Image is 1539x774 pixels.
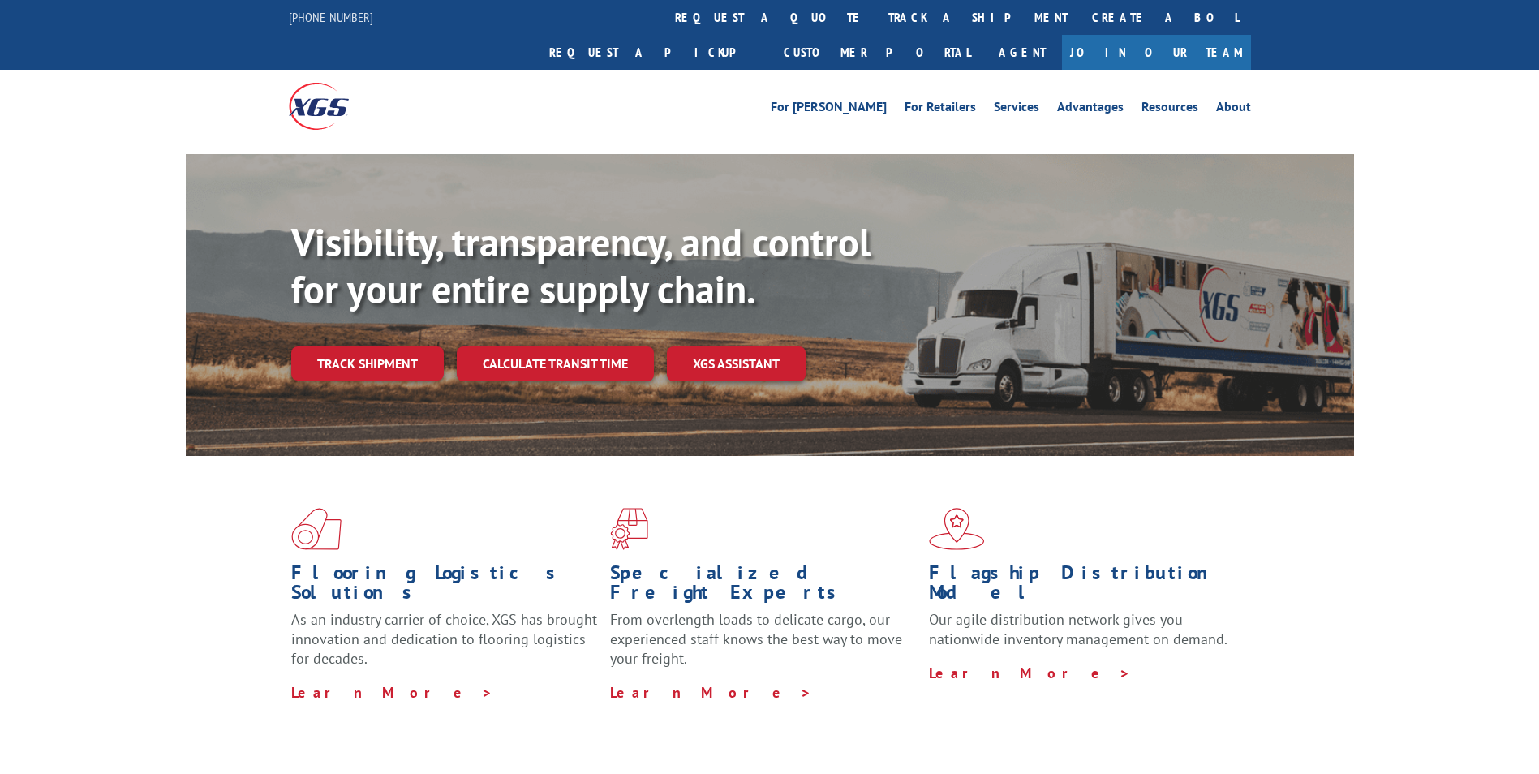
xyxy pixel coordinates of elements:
h1: Specialized Freight Experts [610,563,917,610]
img: xgs-icon-flagship-distribution-model-red [929,508,985,550]
a: Resources [1141,101,1198,118]
a: Customer Portal [772,35,982,70]
p: From overlength loads to delicate cargo, our experienced staff knows the best way to move your fr... [610,610,917,682]
a: For [PERSON_NAME] [771,101,887,118]
a: Advantages [1057,101,1124,118]
a: [PHONE_NUMBER] [289,9,373,25]
a: Request a pickup [537,35,772,70]
img: xgs-icon-total-supply-chain-intelligence-red [291,508,342,550]
a: Track shipment [291,346,444,381]
span: Our agile distribution network gives you nationwide inventory management on demand. [929,610,1227,648]
a: About [1216,101,1251,118]
a: XGS ASSISTANT [667,346,806,381]
img: xgs-icon-focused-on-flooring-red [610,508,648,550]
b: Visibility, transparency, and control for your entire supply chain. [291,217,871,314]
span: As an industry carrier of choice, XGS has brought innovation and dedication to flooring logistics... [291,610,597,668]
a: Calculate transit time [457,346,654,381]
h1: Flagship Distribution Model [929,563,1236,610]
a: Agent [982,35,1062,70]
a: For Retailers [905,101,976,118]
a: Learn More > [291,683,493,702]
a: Join Our Team [1062,35,1251,70]
a: Learn More > [929,664,1131,682]
h1: Flooring Logistics Solutions [291,563,598,610]
a: Services [994,101,1039,118]
a: Learn More > [610,683,812,702]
